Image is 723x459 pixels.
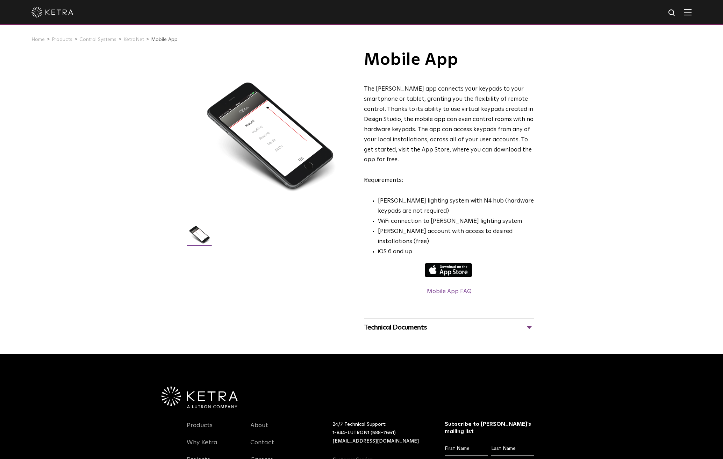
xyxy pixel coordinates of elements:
[332,430,396,435] a: 1-844-LUTRON1 (588-7661)
[378,227,534,247] li: [PERSON_NAME] account with access to desired installations (free)
[52,37,72,42] a: Products
[162,387,238,408] img: Ketra-aLutronCo_White_RGB
[491,442,534,456] input: Last Name
[187,422,213,438] a: Products
[378,196,534,217] li: [PERSON_NAME] lighting system with N4 hub (hardware keypads are not required)
[31,37,45,42] a: Home
[684,9,692,15] img: Hamburger%20Nav.svg
[187,439,217,455] a: Why Ketra
[378,247,534,257] li: iOS 6 and up
[123,37,144,42] a: KetraNet
[332,439,419,444] a: [EMAIL_ADDRESS][DOMAIN_NAME]
[186,224,213,250] img: ketra-mobile-app
[79,37,116,42] a: Control Systems
[250,422,268,438] a: About
[364,86,534,163] span: The [PERSON_NAME] app connects your keypads to your smartphone or tablet, granting you the flexib...
[151,37,178,42] a: Mobile App
[425,263,472,277] img: app store
[31,7,73,17] img: ketra-logo-2019-white
[668,9,677,17] img: search icon
[364,51,534,69] h1: Mobile App
[332,421,427,445] p: 24/7 Technical Support:
[378,217,534,227] li: WiFi connection to [PERSON_NAME] lighting system
[250,439,274,455] a: Contact
[445,421,535,435] h3: Subscribe to [PERSON_NAME]’s mailing list
[364,322,534,333] div: Technical Documents
[427,289,472,295] a: Mobile App FAQ
[364,177,403,183] span: Requirements:
[445,442,488,456] input: First Name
